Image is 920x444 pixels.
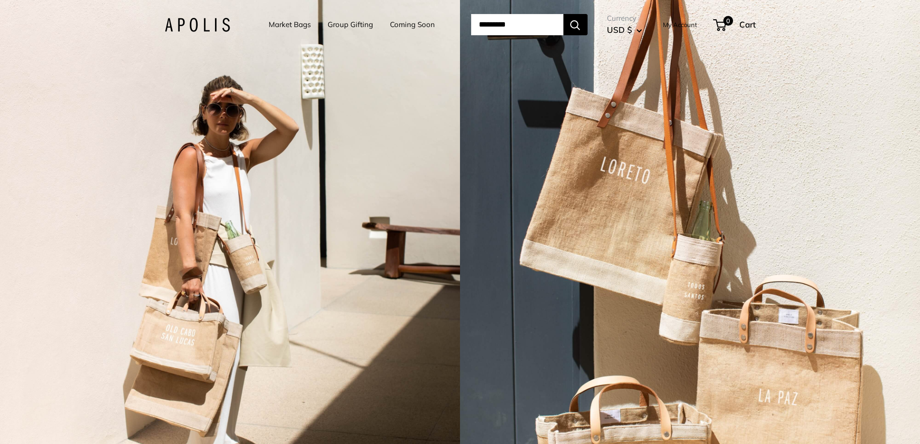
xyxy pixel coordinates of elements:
[390,18,435,31] a: Coming Soon
[165,18,230,32] img: Apolis
[663,19,697,30] a: My Account
[607,12,642,25] span: Currency
[471,14,563,35] input: Search...
[607,25,632,35] span: USD $
[714,17,756,32] a: 0 Cart
[328,18,373,31] a: Group Gifting
[723,16,733,26] span: 0
[607,22,642,38] button: USD $
[563,14,588,35] button: Search
[739,19,756,29] span: Cart
[269,18,311,31] a: Market Bags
